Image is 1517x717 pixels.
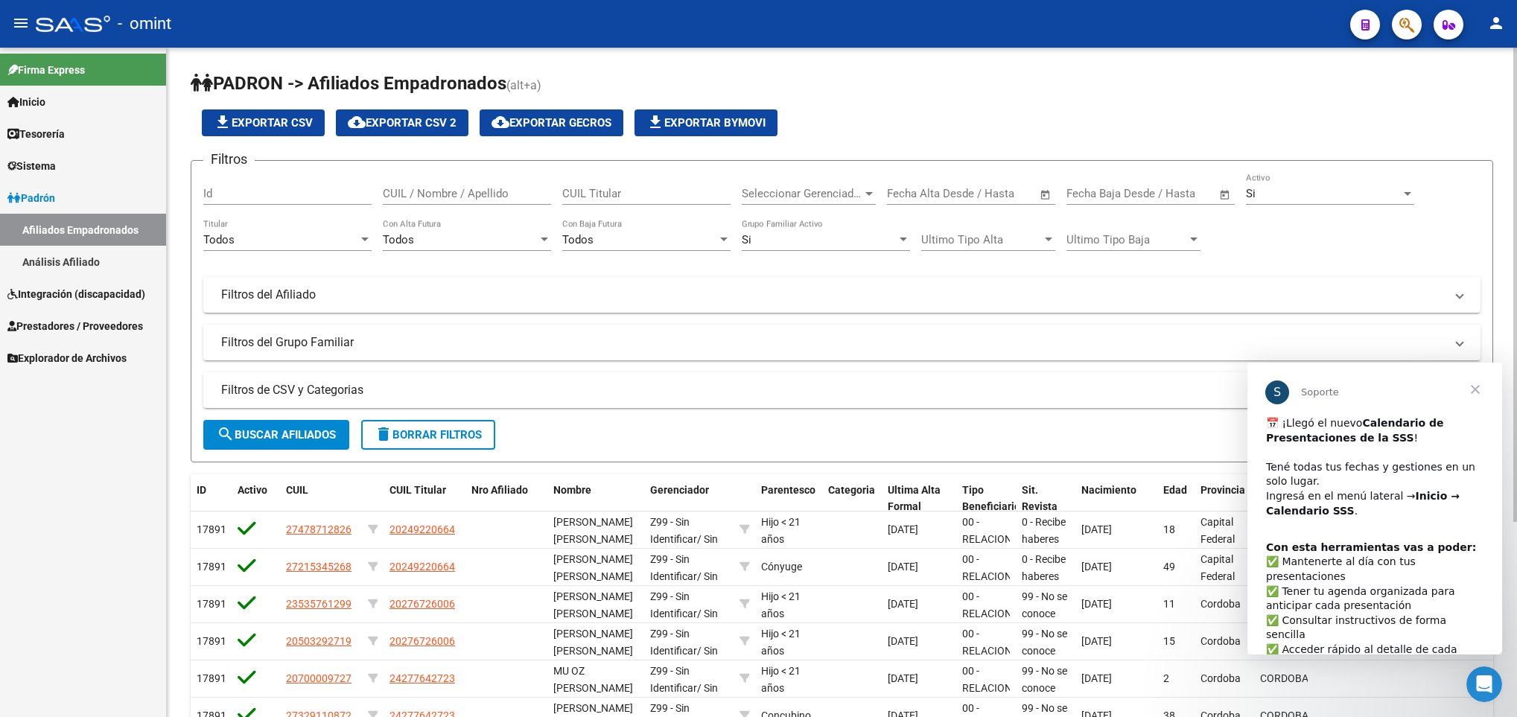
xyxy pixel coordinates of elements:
span: Hijo < 21 años [761,516,801,545]
span: Cónyuge [761,561,802,573]
span: Todos [203,233,235,246]
span: Prestadores / Proveedores [7,318,143,334]
datatable-header-cell: Provincia [1195,474,1254,523]
span: Cordoba [1200,598,1241,610]
span: Provincia [1200,484,1245,496]
span: [PERSON_NAME] [PERSON_NAME] [553,516,633,545]
mat-icon: delete [375,425,392,443]
mat-icon: person [1487,14,1505,32]
span: Z99 - Sin Identificar [650,553,697,582]
datatable-header-cell: Ultima Alta Formal [882,474,956,523]
span: Integración (discapacidad) [7,286,145,302]
span: 18 [1163,523,1175,535]
datatable-header-cell: CUIL Titular [384,474,465,523]
span: [DATE] [1081,598,1112,610]
span: Z99 - Sin Identificar [650,628,697,657]
span: Nombre [553,484,591,496]
span: Activo [238,484,267,496]
div: [DATE] [888,670,950,687]
span: Sistema [7,158,56,174]
span: 178916 [197,561,232,573]
span: Todos [383,233,414,246]
span: Ultimo Tipo Alta [921,233,1042,246]
datatable-header-cell: Nro Afiliado [465,474,547,523]
span: Si [742,233,751,246]
span: Nacimiento [1081,484,1136,496]
span: 49 [1163,561,1175,573]
span: 99 - No se conoce situación de revista [1022,590,1067,653]
datatable-header-cell: CUIL [280,474,362,523]
span: Ultimo Tipo Baja [1066,233,1187,246]
datatable-header-cell: Nombre [547,474,644,523]
span: Categoria [828,484,875,496]
button: Borrar Filtros [361,420,495,450]
span: Nro Afiliado [471,484,528,496]
mat-icon: menu [12,14,30,32]
datatable-header-cell: Edad [1157,474,1195,523]
iframe: Intercom live chat mensaje [1247,363,1502,654]
span: [DATE] [1081,635,1112,647]
mat-icon: file_download [646,113,664,131]
datatable-header-cell: Nacimiento [1075,474,1157,523]
span: ID [197,484,206,496]
span: [PERSON_NAME] [PERSON_NAME] [553,553,633,582]
button: Exportar Bymovi [635,109,777,136]
span: Cordoba [1200,672,1241,684]
mat-panel-title: Filtros del Grupo Familiar [221,334,1445,351]
mat-expansion-panel-header: Filtros del Afiliado [203,277,1481,313]
span: 2 [1163,672,1169,684]
button: Exportar GECROS [480,109,623,136]
span: 23535761299 [286,598,352,610]
span: 178917 [197,523,232,535]
mat-icon: cloud_download [348,113,366,131]
span: Gerenciador [650,484,709,496]
span: Tesorería [7,126,65,142]
mat-expansion-panel-header: Filtros de CSV y Categorias [203,372,1481,408]
span: Z99 - Sin Identificar [650,665,697,694]
span: Padrón [7,190,55,206]
span: 178914 [197,635,232,647]
span: - omint [118,7,171,40]
span: 20503292719 [286,635,352,647]
span: 27215345268 [286,561,352,573]
button: Exportar CSV [202,109,325,136]
span: CUIL [286,484,308,496]
span: 99 - No se conoce situación de revista [1022,628,1067,690]
span: 178913 [197,672,232,684]
span: 20249220664 [389,523,455,535]
span: Sit. Revista [1022,484,1058,513]
span: Inicio [7,94,45,110]
datatable-header-cell: Sit. Revista [1016,474,1075,523]
span: Ultima Alta Formal [888,484,941,513]
datatable-header-cell: Categoria [822,474,882,523]
span: CUIL Titular [389,484,446,496]
datatable-header-cell: Gerenciador [644,474,734,523]
span: Todos [562,233,594,246]
span: 15 [1163,635,1175,647]
span: 11 [1163,598,1175,610]
span: 0 - Recibe haberes regularmente [1022,553,1084,599]
span: 24277642723 [389,672,455,684]
mat-expansion-panel-header: Filtros del Grupo Familiar [203,325,1481,360]
span: CORDOBA [1260,672,1308,684]
span: (alt+a) [506,78,541,92]
span: Exportar CSV [214,116,313,130]
span: 00 - RELACION DE DEPENDENCIA [962,628,1031,690]
input: Fecha fin [1140,187,1212,200]
datatable-header-cell: ID [191,474,232,523]
span: Firma Express [7,62,85,78]
span: Exportar Bymovi [646,116,766,130]
span: Tipo Beneficiario [962,484,1020,513]
span: 00 - RELACION DE DEPENDENCIA [962,590,1031,653]
span: 20276726006 [389,598,455,610]
span: 27478712826 [286,523,352,535]
span: Z99 - Sin Identificar [650,516,697,545]
button: Exportar CSV 2 [336,109,468,136]
span: [DATE] [1081,523,1112,535]
span: Hijo < 21 años [761,665,801,694]
div: ​✅ Mantenerte al día con tus presentaciones ✅ Tener tu agenda organizada para anticipar cada pres... [19,178,236,353]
